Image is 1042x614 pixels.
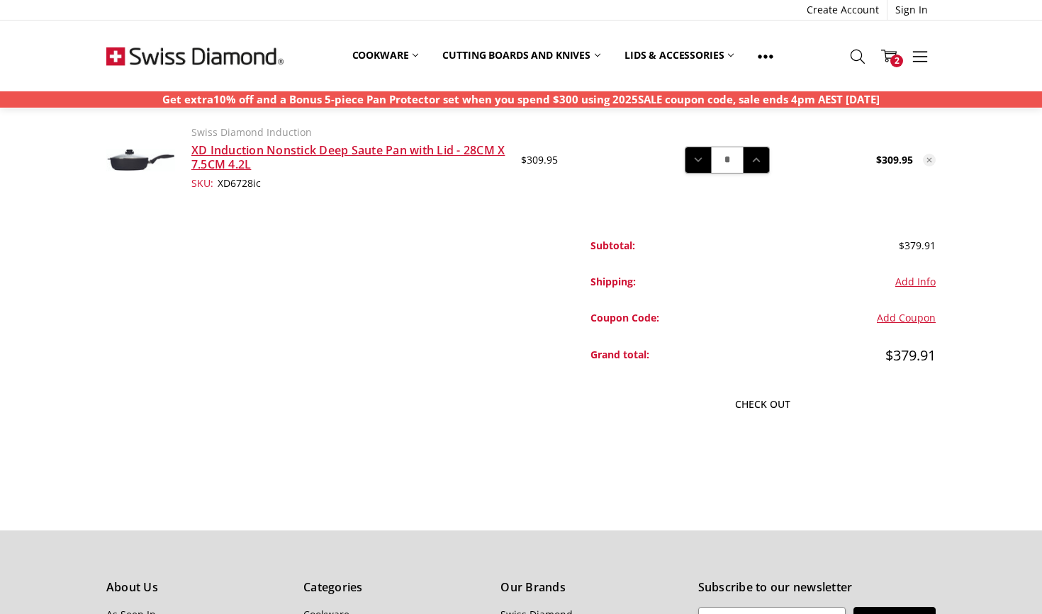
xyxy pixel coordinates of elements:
[106,579,288,597] h5: About Us
[746,40,785,72] a: Show All
[191,176,505,191] dd: XD6728ic
[885,346,936,365] span: $379.91
[521,153,558,166] span: $309.95
[191,142,505,172] a: XD Induction Nonstick Deep Saute Pan with Lid - 28CM X 7.5CM 4.2L
[590,390,936,419] a: Check out
[106,21,284,91] img: Free Shipping On Every Order
[590,348,649,361] strong: Grand total:
[895,274,936,290] button: Add Info
[340,40,431,71] a: Cookware
[698,579,936,597] h5: Subscribe to our newsletter
[890,55,903,67] span: 2
[500,579,682,597] h5: Our Brands
[590,311,659,324] strong: Coupon Code:
[430,40,612,71] a: Cutting boards and knives
[612,40,746,71] a: Lids & Accessories
[106,149,176,171] img: XD Induction Nonstick Deep Saute Pan with Lid - 28CM X 7.5CM 4.2L
[877,310,936,326] button: Add Coupon
[303,579,485,597] h5: Categories
[191,176,213,191] dt: SKU:
[590,275,636,288] strong: Shipping:
[758,434,936,462] iframe: PayPal-paypal
[876,153,913,166] strong: $309.95
[162,91,880,108] p: Get extra10% off and a Bonus 5-piece Pan Protector set when you spend $300 using 2025SALE coupon ...
[899,239,936,252] span: $379.91
[873,38,904,74] a: 2
[590,239,635,252] strong: Subtotal:
[191,125,505,140] p: Swiss Diamond Induction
